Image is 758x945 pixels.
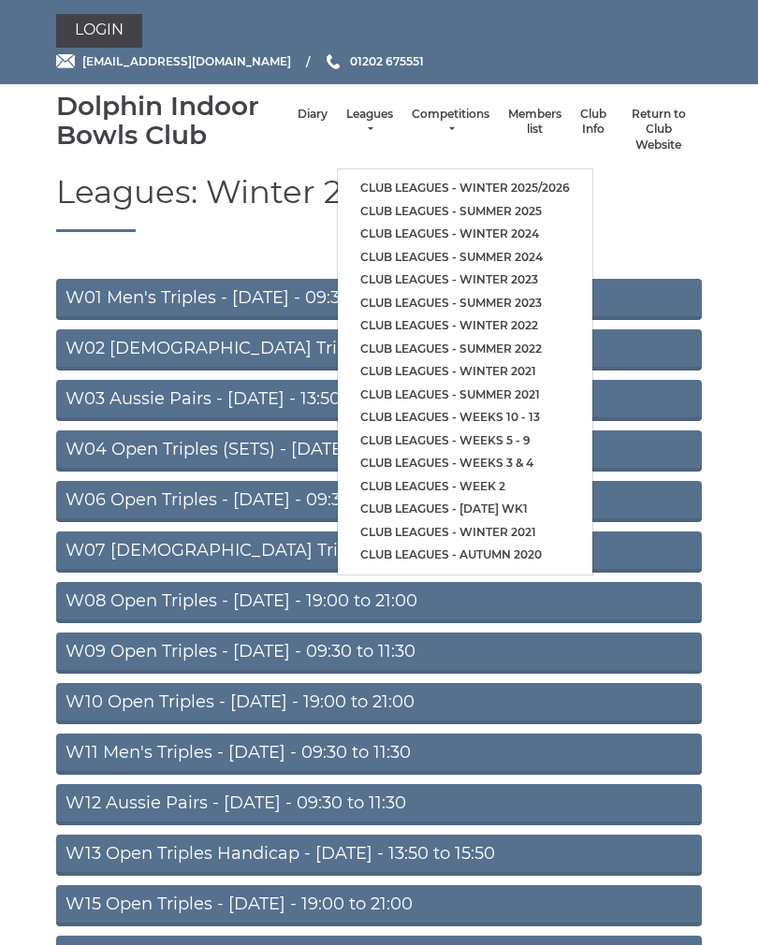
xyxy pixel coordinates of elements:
[56,632,702,674] a: W09 Open Triples - [DATE] - 09:30 to 11:30
[56,531,702,573] a: W07 [DEMOGRAPHIC_DATA] Triples - [DATE] - 13:50 to 15:50
[338,475,592,499] a: Club leagues - Week 2
[327,54,340,69] img: Phone us
[338,223,592,246] a: Club leagues - Winter 2024
[298,107,328,123] a: Diary
[338,544,592,567] a: Club leagues - Autumn 2020
[508,107,561,138] a: Members list
[56,92,288,150] div: Dolphin Indoor Bowls Club
[56,14,142,48] a: Login
[338,200,592,224] a: Club leagues - Summer 2025
[338,498,592,521] a: Club leagues - [DATE] wk1
[337,168,593,575] ul: Leagues
[580,107,606,138] a: Club Info
[346,107,393,138] a: Leagues
[338,338,592,361] a: Club leagues - Summer 2022
[338,406,592,429] a: Club leagues - Weeks 10 - 13
[338,521,592,545] a: Club leagues - Winter 2021
[56,784,702,825] a: W12 Aussie Pairs - [DATE] - 09:30 to 11:30
[324,52,424,70] a: Phone us 01202 675551
[338,269,592,292] a: Club leagues - Winter 2023
[338,292,592,315] a: Club leagues - Summer 2023
[338,360,592,384] a: Club leagues - Winter 2021
[56,380,702,421] a: W03 Aussie Pairs - [DATE] - 13:50 to 15:50
[56,430,702,472] a: W04 Open Triples (SETS) - [DATE] - 19:00 to 21:00
[56,885,702,926] a: W15 Open Triples - [DATE] - 19:00 to 21:00
[56,734,702,775] a: W11 Men's Triples - [DATE] - 09:30 to 11:30
[56,279,702,320] a: W01 Men's Triples - [DATE] - 09:30 to 11:30
[338,314,592,338] a: Club leagues - Winter 2022
[350,54,424,68] span: 01202 675551
[56,52,291,70] a: Email [EMAIL_ADDRESS][DOMAIN_NAME]
[56,481,702,522] a: W06 Open Triples - [DATE] - 09:30 to 11:30
[56,329,702,371] a: W02 [DEMOGRAPHIC_DATA] Triples - [DATE] - 11:40 to 13:40
[56,835,702,876] a: W13 Open Triples Handicap - [DATE] - 13:50 to 15:50
[82,54,291,68] span: [EMAIL_ADDRESS][DOMAIN_NAME]
[56,54,75,68] img: Email
[338,452,592,475] a: Club leagues - Weeks 3 & 4
[338,429,592,453] a: Club leagues - Weeks 5 - 9
[338,177,592,200] a: Club leagues - Winter 2025/2026
[338,246,592,269] a: Club leagues - Summer 2024
[56,582,702,623] a: W08 Open Triples - [DATE] - 19:00 to 21:00
[412,107,489,138] a: Competitions
[56,175,702,231] h1: Leagues: Winter 2025/2026
[625,107,692,153] a: Return to Club Website
[56,683,702,724] a: W10 Open Triples - [DATE] - 19:00 to 21:00
[338,384,592,407] a: Club leagues - Summer 2021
